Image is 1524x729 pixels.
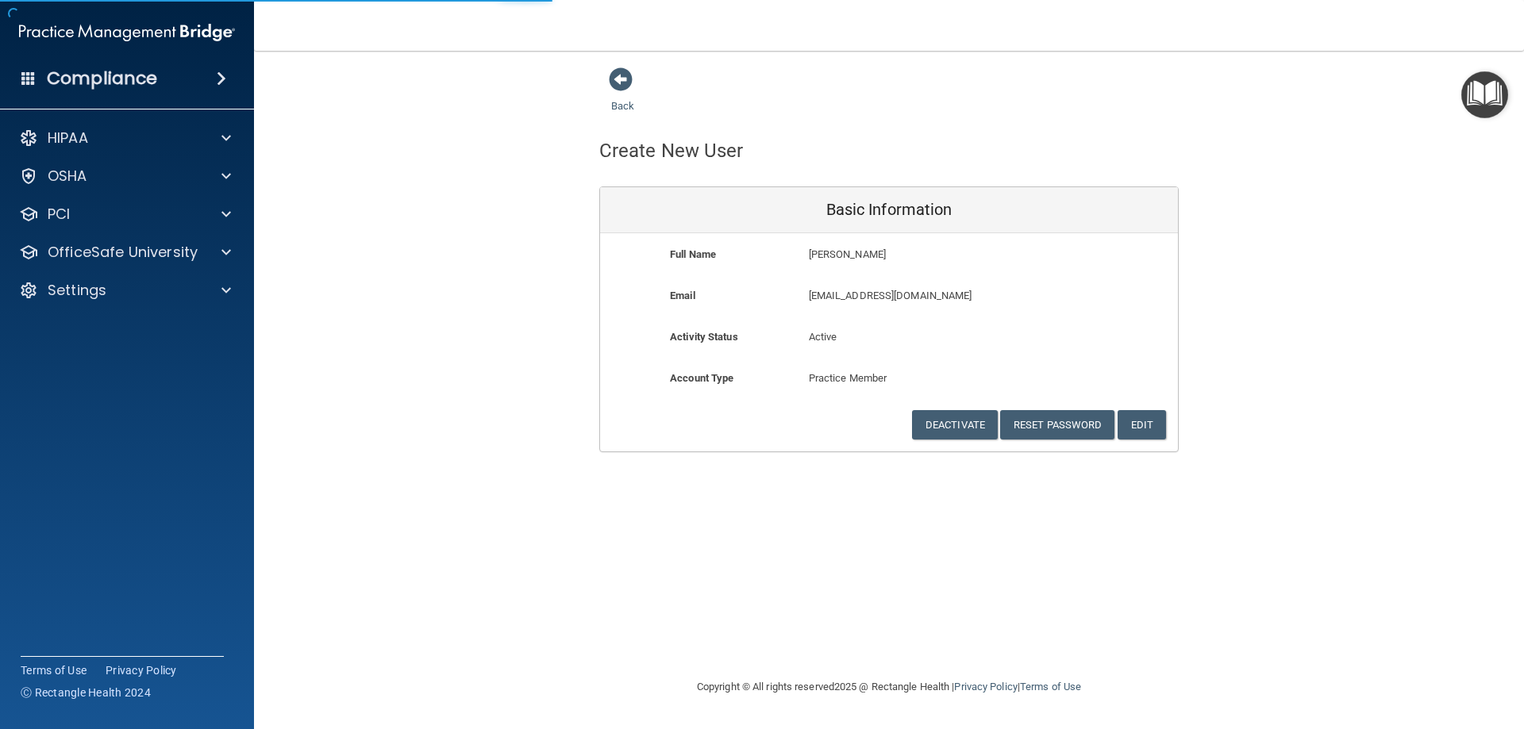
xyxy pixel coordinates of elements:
[1249,616,1505,680] iframe: Drift Widget Chat Controller
[21,685,151,700] span: Ⓒ Rectangle Health 2024
[48,281,106,300] p: Settings
[1020,681,1081,693] a: Terms of Use
[600,187,1178,233] div: Basic Information
[21,662,87,678] a: Terms of Use
[106,662,177,678] a: Privacy Policy
[1461,71,1508,118] button: Open Resource Center
[954,681,1017,693] a: Privacy Policy
[670,290,695,301] b: Email
[670,372,733,384] b: Account Type
[47,67,157,90] h4: Compliance
[48,129,88,148] p: HIPAA
[1118,410,1166,439] button: Edit
[19,243,231,262] a: OfficeSafe University
[670,331,738,343] b: Activity Status
[19,17,235,48] img: PMB logo
[19,205,231,224] a: PCI
[1000,410,1114,439] button: Reset Password
[599,662,1179,712] div: Copyright © All rights reserved 2025 @ Rectangle Health | |
[809,286,1062,305] p: [EMAIL_ADDRESS][DOMAIN_NAME]
[809,369,970,388] p: Practice Member
[809,245,1062,264] p: [PERSON_NAME]
[670,248,716,260] b: Full Name
[48,243,198,262] p: OfficeSafe University
[599,140,744,161] h4: Create New User
[19,281,231,300] a: Settings
[19,129,231,148] a: HIPAA
[48,167,87,186] p: OSHA
[809,328,970,347] p: Active
[19,167,231,186] a: OSHA
[912,410,998,439] button: Deactivate
[611,81,634,112] a: Back
[48,205,70,224] p: PCI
